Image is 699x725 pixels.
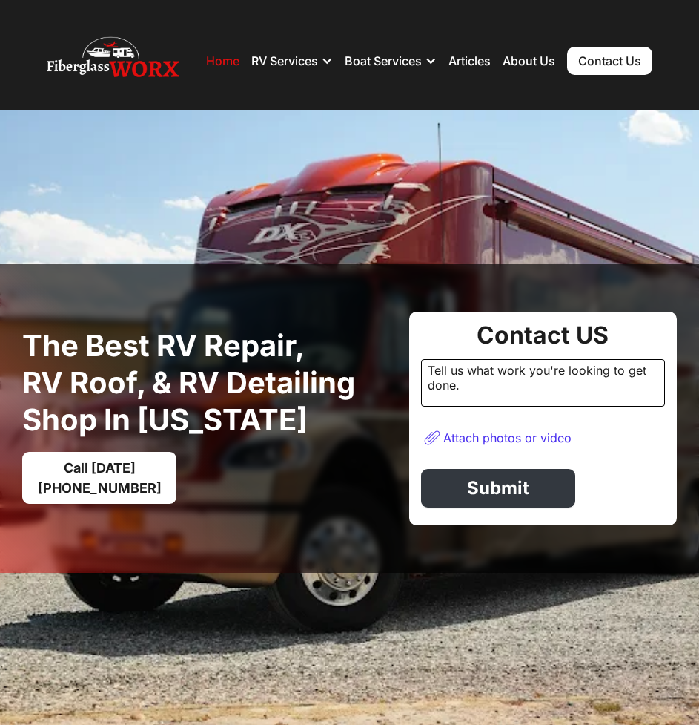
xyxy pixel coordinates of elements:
[443,430,572,445] div: Attach photos or video
[22,452,176,504] a: Call [DATE][PHONE_NUMBER]
[206,53,239,68] a: Home
[448,53,491,68] a: Articles
[22,327,393,439] h1: The best RV Repair, RV Roof, & RV Detailing Shop in [US_STATE]
[251,53,318,68] div: RV Services
[567,47,652,75] a: Contact Us
[421,359,665,407] div: Tell us what work you're looking to get done.
[421,324,665,347] div: Contact US
[503,53,555,68] a: About Us
[421,469,575,508] a: Submit
[345,53,422,68] div: Boat Services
